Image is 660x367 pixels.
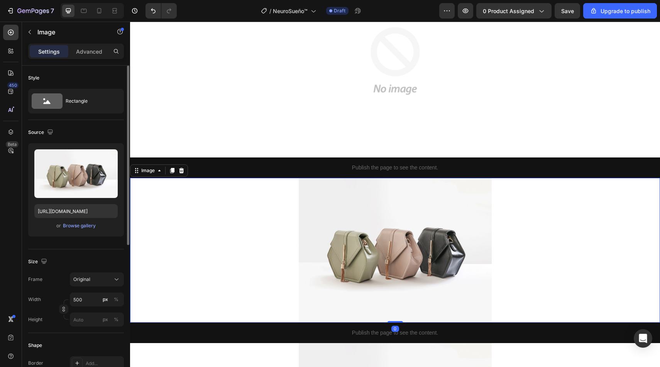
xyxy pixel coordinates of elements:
[169,156,362,301] img: image_demo.jpg
[66,92,113,110] div: Rectangle
[70,293,124,306] input: px%
[101,315,110,324] button: %
[590,7,650,15] div: Upgrade to publish
[483,7,534,15] span: 0 product assigned
[6,141,19,147] div: Beta
[76,47,102,56] p: Advanced
[112,295,121,304] button: px
[73,276,90,283] span: Original
[63,222,96,229] div: Browse gallery
[334,7,345,14] span: Draft
[103,296,108,303] div: px
[63,222,96,230] button: Browse gallery
[130,22,660,367] iframe: Design area
[114,296,118,303] div: %
[561,8,574,14] span: Save
[269,7,271,15] span: /
[103,316,108,323] div: px
[70,272,124,286] button: Original
[273,7,308,15] span: NeuroSueño™
[114,316,118,323] div: %
[10,145,26,152] div: Image
[28,296,41,303] label: Width
[112,315,121,324] button: px
[56,221,61,230] span: or
[51,6,54,15] p: 7
[28,360,43,367] div: Border
[261,304,269,310] div: 0
[28,74,39,81] div: Style
[28,257,49,267] div: Size
[34,149,118,198] img: preview-image
[37,27,103,37] p: Image
[476,3,552,19] button: 0 product assigned
[101,295,110,304] button: %
[634,329,652,348] div: Open Intercom Messenger
[86,360,122,367] div: Add...
[583,3,657,19] button: Upgrade to publish
[7,82,19,88] div: 450
[146,3,177,19] div: Undo/Redo
[28,276,42,283] label: Frame
[28,316,42,323] label: Height
[3,3,58,19] button: 7
[38,47,60,56] p: Settings
[28,127,55,138] div: Source
[34,204,118,218] input: https://example.com/image.jpg
[28,342,42,349] div: Shape
[70,313,124,326] input: px%
[555,3,580,19] button: Save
